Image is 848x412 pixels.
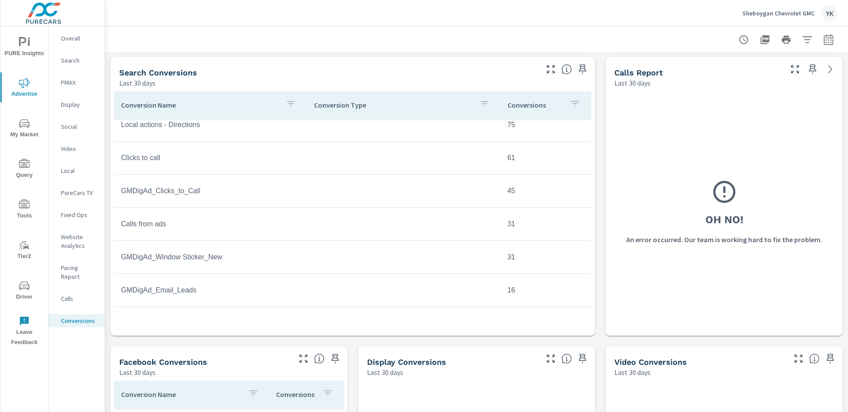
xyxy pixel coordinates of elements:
[821,5,837,21] div: YK
[500,213,591,235] td: 31
[544,352,558,366] button: Make Fullscreen
[3,78,45,99] span: Advertise
[114,279,307,301] td: GMDigAd_Email_Leads
[61,210,98,219] p: Fixed Ops
[49,54,105,67] div: Search
[49,142,105,155] div: Video
[367,357,446,367] h5: Display Conversions
[121,390,241,399] p: Conversion Name
[3,240,45,262] span: Tier2
[114,213,307,235] td: Calls from ads
[114,180,307,202] td: GMDigAd_Clicks_to_Call
[61,122,98,131] p: Social
[799,31,816,49] button: Apply Filters
[614,78,651,88] p: Last 30 days
[61,316,98,325] p: Conversions
[61,232,98,250] p: Website Analytics
[49,261,105,283] div: Pacing Report
[61,34,98,43] p: Overall
[121,101,279,109] p: Conversion Name
[61,144,98,153] p: Video
[614,68,663,77] h5: Calls Report
[820,31,837,49] button: Select Date Range
[49,292,105,305] div: Calls
[823,352,837,366] span: Save this to your personalized report
[49,314,105,327] div: Conversions
[119,367,155,378] p: Last 30 days
[49,98,105,111] div: Display
[49,76,105,89] div: PMAX
[49,32,105,45] div: Overall
[49,186,105,199] div: PureCars TV
[500,246,591,268] td: 31
[544,62,558,76] button: Make Fullscreen
[614,357,687,367] h5: Video Conversions
[500,114,591,136] td: 75
[61,166,98,175] p: Local
[507,101,563,109] p: Conversions
[3,159,45,180] span: Query
[3,37,45,59] span: PURE Insights
[575,62,590,76] span: Save this to your personalized report
[61,263,98,281] p: Pacing Report
[0,26,48,351] div: nav menu
[276,390,315,399] p: Conversions
[114,312,307,334] td: GMDigAd_Hours_Directions_Views
[626,234,822,245] p: An error occurred. Our team is working hard to fix the problem.
[119,78,155,88] p: Last 30 days
[61,100,98,109] p: Display
[3,281,45,302] span: Driver
[61,188,98,197] p: PureCars TV
[777,31,795,49] button: Print Report
[788,62,802,76] button: Make Fullscreen
[809,353,820,364] span: Video Conversions include Actions, Leads and Unmapped Conversions pulled from Video Ads.
[575,352,590,366] span: Save this to your personalized report
[791,352,806,366] button: Make Fullscreen
[314,353,325,364] span: Conversions reported by Facebook.
[119,357,207,367] h5: Facebook Conversions
[3,118,45,140] span: My Market
[3,316,45,348] span: Leave Feedback
[114,246,307,268] td: GMDigAd_Window Sticker_New
[119,68,197,77] h5: Search Conversions
[328,352,342,366] span: Save this to your personalized report
[314,101,472,109] p: Conversion Type
[823,62,837,76] a: See more details in report
[114,147,307,169] td: Clicks to call
[500,312,591,334] td: 16
[49,120,105,133] div: Social
[49,208,105,221] div: Fixed Ops
[500,279,591,301] td: 16
[756,31,774,49] button: "Export Report to PDF"
[500,180,591,202] td: 45
[114,114,307,136] td: Local actions - Directions
[61,56,98,65] p: Search
[61,294,98,303] p: Calls
[3,199,45,221] span: Tools
[367,367,403,378] p: Last 30 days
[500,147,591,169] td: 61
[614,367,651,378] p: Last 30 days
[561,64,572,75] span: Search Conversions include Actions, Leads and Unmapped Conversions
[561,353,572,364] span: Display Conversions include Actions, Leads and Unmapped Conversions
[61,78,98,87] p: PMAX
[705,212,743,227] h3: Oh No!
[806,62,820,76] span: Save this to your personalized report
[742,9,814,17] p: Sheboygan Chevrolet GMC
[296,352,310,366] button: Make Fullscreen
[49,164,105,177] div: Local
[49,230,105,252] div: Website Analytics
